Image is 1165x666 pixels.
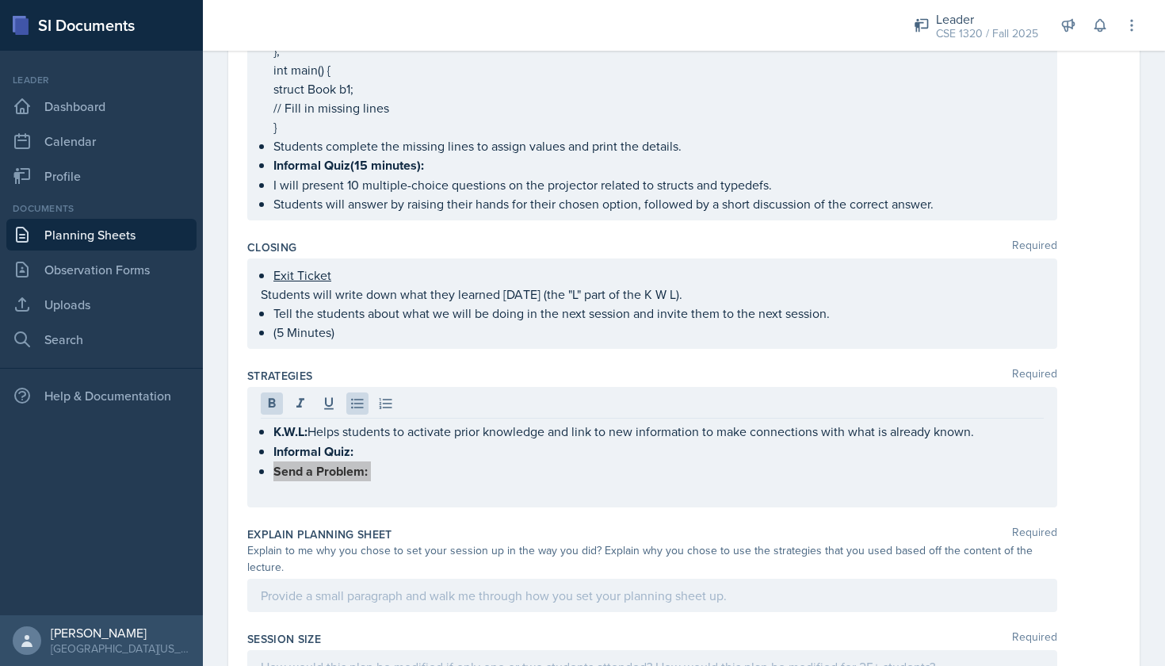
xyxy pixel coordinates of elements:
[936,25,1038,42] div: CSE 1320 / Fall 2025
[51,641,190,656] div: [GEOGRAPHIC_DATA][US_STATE]
[247,368,313,384] label: Strategies
[273,117,1044,136] p: }
[273,156,424,174] strong: Informal Quiz(15 minutes):
[6,323,197,355] a: Search
[273,266,331,284] u: Exit Ticket
[1012,368,1057,384] span: Required
[6,254,197,285] a: Observation Forms
[273,423,307,441] strong: K.W.L:
[1012,526,1057,542] span: Required
[273,462,368,480] strong: Send a Problem:
[273,175,1044,194] p: I will present 10 multiple-choice questions on the projector related to structs and typedefs.
[6,201,197,216] div: Documents
[273,98,1044,117] p: // Fill in missing lines
[273,323,1044,342] p: (5 Minutes)
[1012,631,1057,647] span: Required
[247,631,321,647] label: Session Size
[247,542,1057,576] div: Explain to me why you chose to set your session up in the way you did? Explain why you chose to u...
[273,136,1044,155] p: Students complete the missing lines to assign values and print the details.
[247,526,392,542] label: Explain Planning Sheet
[247,239,296,255] label: Closing
[273,60,1044,79] p: int main() {
[6,289,197,320] a: Uploads
[6,219,197,251] a: Planning Sheets
[6,73,197,87] div: Leader
[6,380,197,411] div: Help & Documentation
[1012,239,1057,255] span: Required
[273,442,353,461] strong: Informal Quiz:
[51,625,190,641] div: [PERSON_NAME]
[6,125,197,157] a: Calendar
[261,285,1044,304] p: Students will write down what they learned [DATE] (the "L" part of the K W L).
[273,194,1044,213] p: Students will answer by raising their hands for their chosen option, followed by a short discussi...
[6,90,197,122] a: Dashboard
[936,10,1038,29] div: Leader
[6,160,197,192] a: Profile
[273,304,1044,323] p: Tell the students about what we will be doing in the next session and invite them to the next ses...
[273,79,1044,98] p: struct Book b1;
[273,422,1044,442] p: Helps students to activate prior knowledge and link to new information to make connections with w...
[273,41,1044,60] p: };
